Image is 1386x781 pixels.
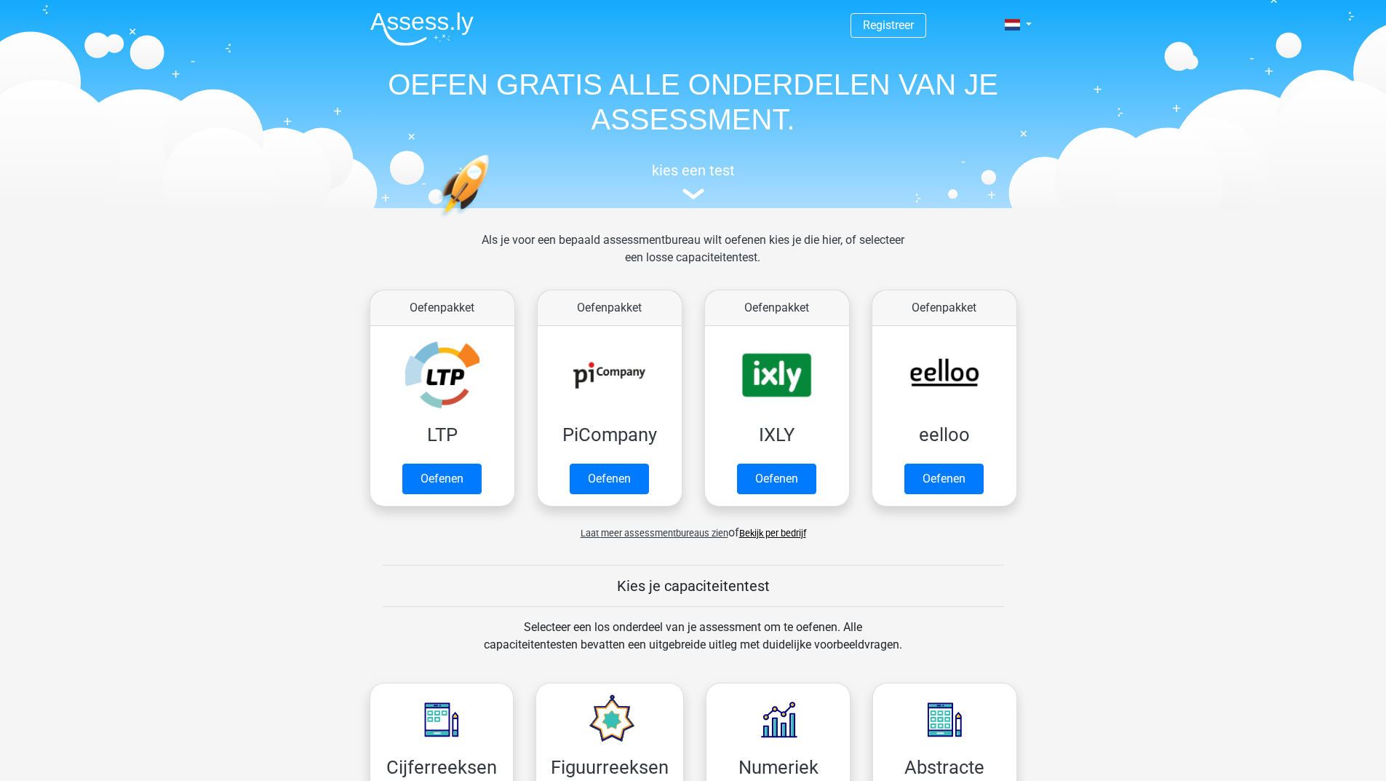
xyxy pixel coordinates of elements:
a: Bekijk per bedrijf [739,528,806,539]
div: Selecteer een los onderdeel van je assessment om te oefenen. Alle capaciteitentesten bevatten een... [470,619,916,671]
span: Laat meer assessmentbureaus zien [581,528,728,539]
h5: kies een test [359,162,1028,179]
a: kies een test [359,162,1028,200]
a: Oefenen [402,464,482,494]
img: Assessly [370,12,474,46]
a: Oefenen [904,464,984,494]
h1: OEFEN GRATIS ALLE ONDERDELEN VAN JE ASSESSMENT. [359,67,1028,137]
a: Registreer [863,18,914,32]
img: assessment [682,189,704,199]
a: Oefenen [737,464,816,494]
div: Als je voor een bepaald assessmentbureau wilt oefenen kies je die hier, of selecteer een losse ca... [470,231,916,284]
img: oefenen [439,154,546,286]
div: of [359,512,1028,542]
h5: Kies je capaciteitentest [383,577,1004,595]
a: Oefenen [570,464,649,494]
